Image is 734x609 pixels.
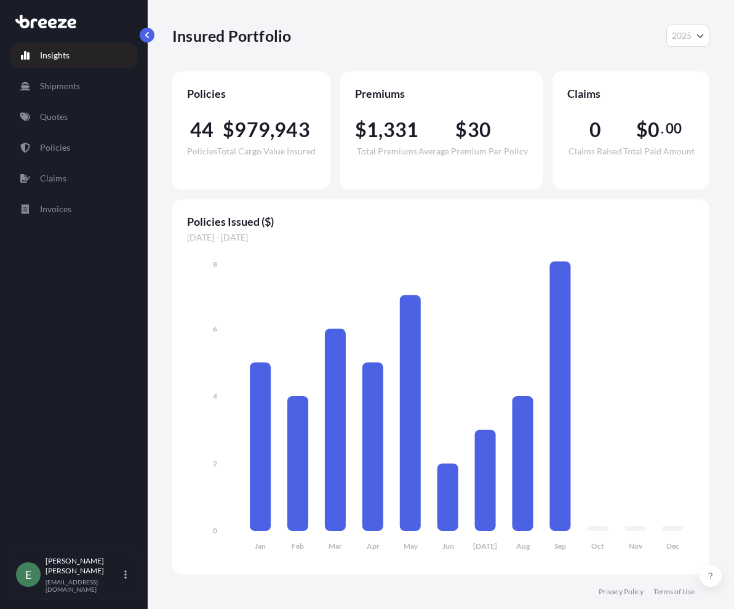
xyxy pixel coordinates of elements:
[355,120,367,140] span: $
[40,80,80,92] p: Shipments
[554,541,566,551] tspan: Sep
[589,120,601,140] span: 0
[213,459,217,468] tspan: 2
[40,172,66,185] p: Claims
[666,124,682,133] span: 00
[187,214,695,229] span: Policies Issued ($)
[172,26,291,46] p: Insured Portfolio
[270,120,274,140] span: ,
[190,120,213,140] span: 44
[468,120,491,140] span: 30
[40,203,71,215] p: Invoices
[653,587,695,597] a: Terms of Use
[568,147,622,156] span: Claims Raised
[672,30,692,42] span: 2025
[223,120,234,140] span: $
[217,147,316,156] span: Total Cargo Value Insured
[383,120,419,140] span: 331
[187,86,316,101] span: Policies
[10,135,137,160] a: Policies
[442,541,454,551] tspan: Jun
[329,541,342,551] tspan: Mar
[10,105,137,129] a: Quotes
[46,556,122,576] p: [PERSON_NAME] [PERSON_NAME]
[213,324,217,333] tspan: 6
[255,541,266,551] tspan: Jan
[40,111,68,123] p: Quotes
[629,541,643,551] tspan: Nov
[213,391,217,400] tspan: 4
[187,231,695,244] span: [DATE] - [DATE]
[404,541,418,551] tspan: May
[25,568,31,581] span: E
[591,541,604,551] tspan: Oct
[636,120,648,140] span: $
[418,147,528,156] span: Average Premium Per Policy
[213,260,217,269] tspan: 8
[46,578,122,593] p: [EMAIL_ADDRESS][DOMAIN_NAME]
[40,141,70,154] p: Policies
[473,541,497,551] tspan: [DATE]
[666,541,679,551] tspan: Dec
[516,541,530,551] tspan: Aug
[213,526,217,535] tspan: 0
[367,541,380,551] tspan: Apr
[455,120,467,140] span: $
[567,86,695,101] span: Claims
[234,120,270,140] span: 979
[10,197,137,221] a: Invoices
[648,120,660,140] span: 0
[10,74,137,98] a: Shipments
[355,86,528,101] span: Premiums
[10,43,137,68] a: Insights
[599,587,644,597] a: Privacy Policy
[40,49,70,62] p: Insights
[187,147,217,156] span: Policies
[661,124,664,133] span: .
[10,166,137,191] a: Claims
[378,120,383,140] span: ,
[274,120,310,140] span: 943
[367,120,378,140] span: 1
[292,541,304,551] tspan: Feb
[357,147,417,156] span: Total Premiums
[666,25,709,47] button: Year Selector
[623,147,695,156] span: Total Paid Amount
